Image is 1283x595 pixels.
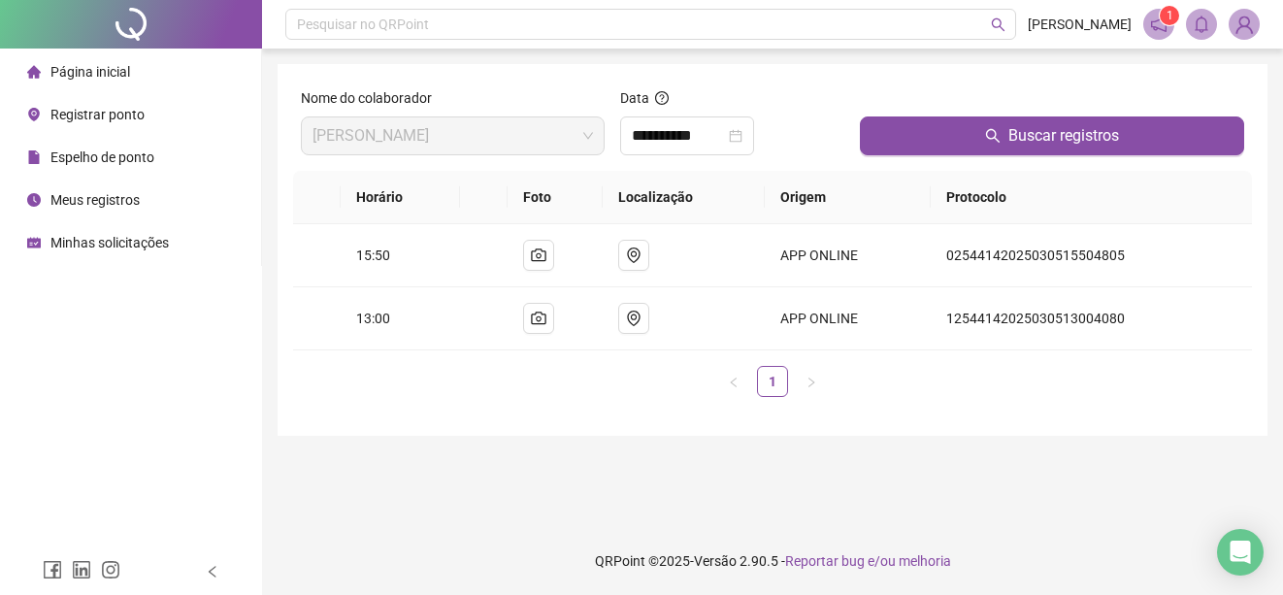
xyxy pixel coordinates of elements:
[531,248,546,263] span: camera
[27,193,41,207] span: clock-circle
[626,248,641,263] span: environment
[341,171,460,224] th: Horário
[27,65,41,79] span: home
[860,116,1244,155] button: Buscar registros
[301,87,444,109] label: Nome do colaborador
[765,224,932,287] td: APP ONLINE
[262,527,1283,595] footer: QRPoint © 2025 - 2.90.5 -
[50,149,154,165] span: Espelho de ponto
[101,560,120,579] span: instagram
[1028,14,1132,35] span: [PERSON_NAME]
[1217,529,1264,576] div: Open Intercom Messenger
[1160,6,1179,25] sup: 1
[620,90,649,106] span: Data
[1193,16,1210,33] span: bell
[50,192,140,208] span: Meus registros
[27,108,41,121] span: environment
[50,235,169,250] span: Minhas solicitações
[694,553,737,569] span: Versão
[757,366,788,397] li: 1
[718,366,749,397] button: left
[27,236,41,249] span: schedule
[796,366,827,397] li: Próxima página
[758,367,787,396] a: 1
[991,17,1005,32] span: search
[765,287,932,350] td: APP ONLINE
[603,171,765,224] th: Localização
[508,171,603,224] th: Foto
[796,366,827,397] button: right
[72,560,91,579] span: linkedin
[1230,10,1259,39] img: 86257
[43,560,62,579] span: facebook
[728,377,740,388] span: left
[206,565,219,578] span: left
[806,377,817,388] span: right
[1008,124,1119,148] span: Buscar registros
[356,311,390,326] span: 13:00
[531,311,546,326] span: camera
[27,150,41,164] span: file
[1167,9,1173,22] span: 1
[50,64,130,80] span: Página inicial
[785,553,951,569] span: Reportar bug e/ou melhoria
[718,366,749,397] li: Página anterior
[356,248,390,263] span: 15:50
[931,171,1252,224] th: Protocolo
[931,287,1252,350] td: 12544142025030513004080
[50,107,145,122] span: Registrar ponto
[985,128,1001,144] span: search
[1150,16,1168,33] span: notification
[655,91,669,105] span: question-circle
[765,171,932,224] th: Origem
[626,311,641,326] span: environment
[931,224,1252,287] td: 02544142025030515504805
[313,117,593,154] span: LUIZ ARTHUR TAVARES DE BARROS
